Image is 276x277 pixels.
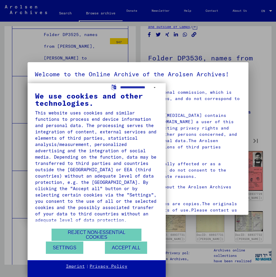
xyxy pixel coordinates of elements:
[46,242,83,254] button: Settings
[90,263,127,269] a: Privacy Policy
[35,92,158,107] div: We use cookies and other technologies.
[105,242,147,254] button: Accept all
[35,110,158,223] div: This website uses cookies and similar functions to process end device information and personal da...
[66,263,85,269] a: Imprint
[52,229,141,241] button: Reject non-essential cookies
